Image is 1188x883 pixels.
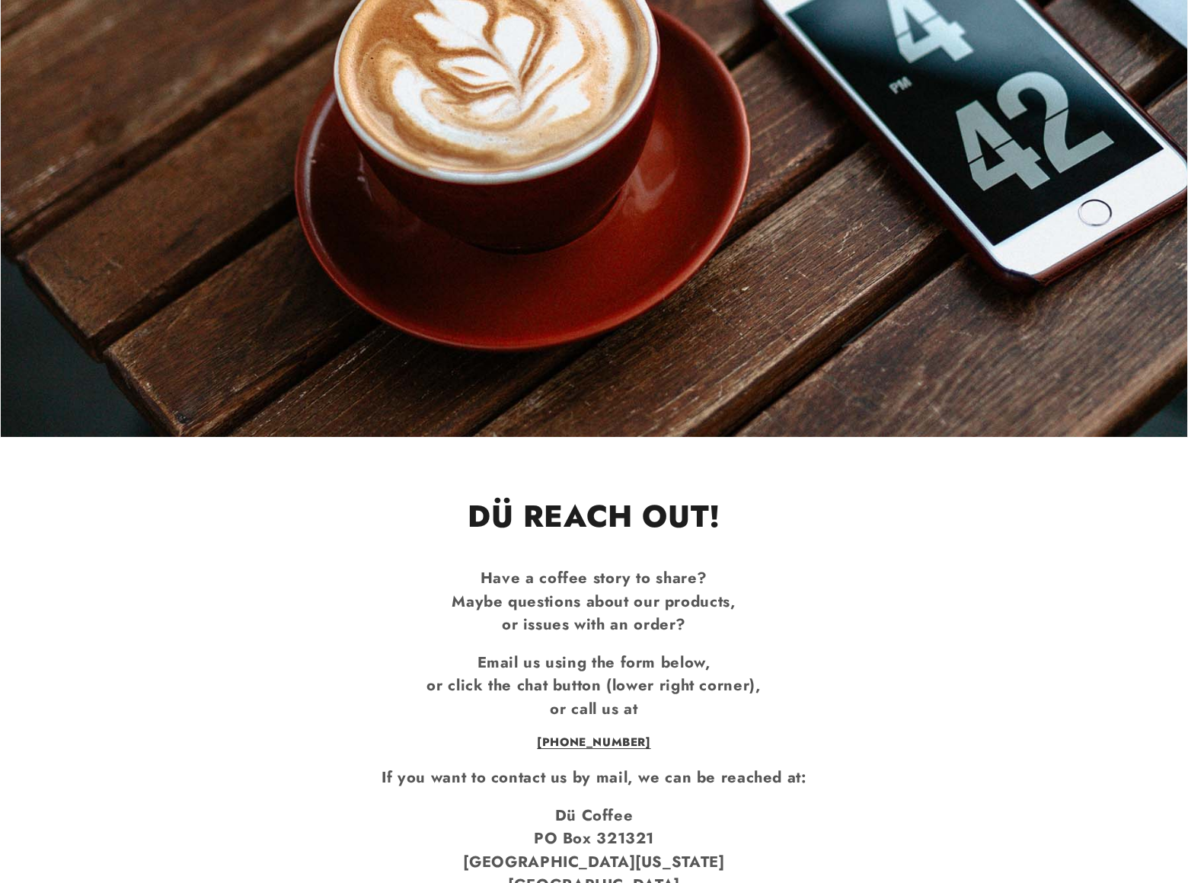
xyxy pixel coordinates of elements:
h1: DÜ REACH OUT! [304,496,884,536]
p: If you want to contact us by mail, we can be reached at: [376,766,812,789]
a: [PHONE_NUMBER] [537,734,650,751]
p: Email us using the form below, or click the chat button (lower right corner), or call us at [376,651,812,720]
div: or issues with an order? [376,613,812,636]
div: Have a coffee story to share? [376,566,812,589]
div: Maybe questions about our products, [376,590,812,613]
